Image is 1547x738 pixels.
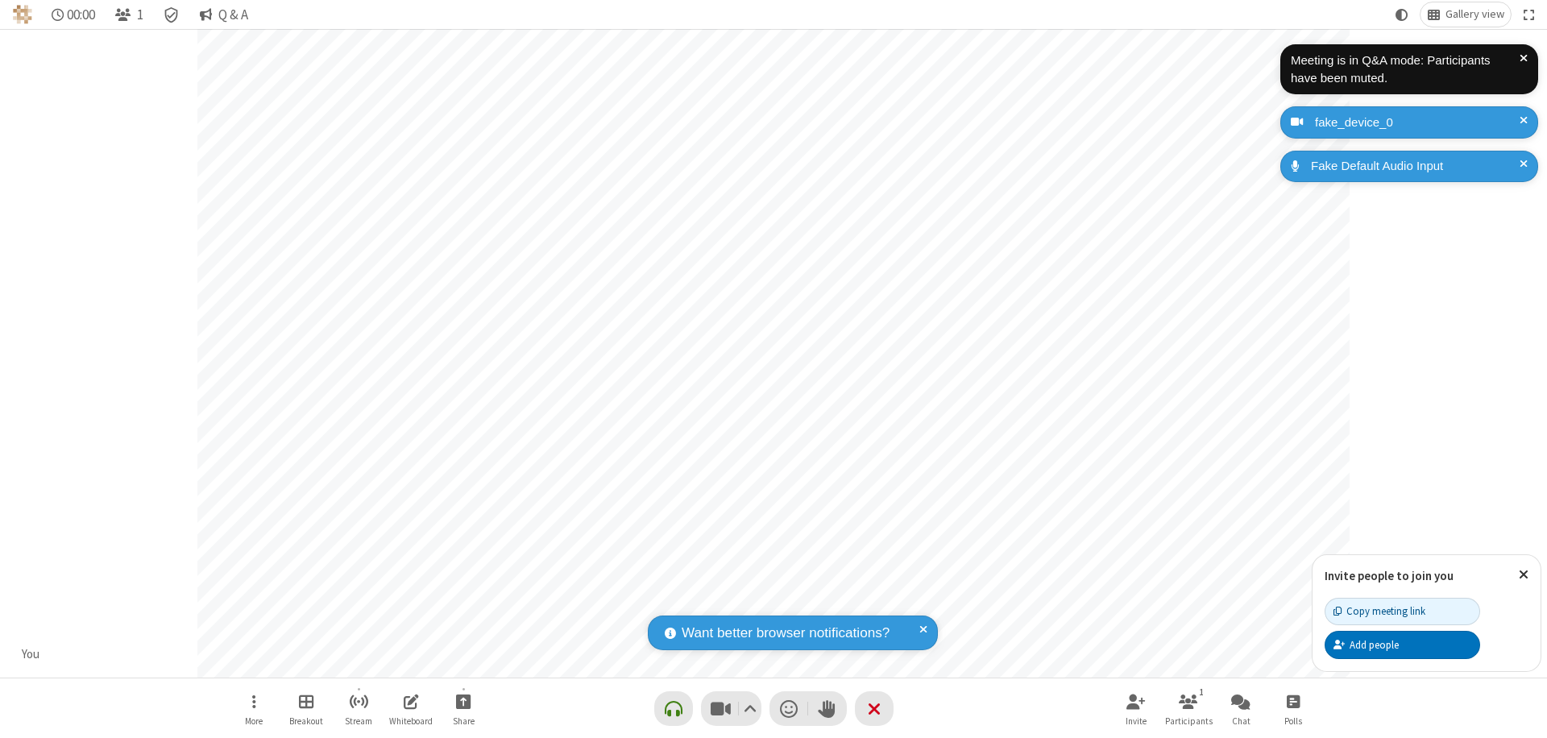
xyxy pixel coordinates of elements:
span: 1 [137,7,143,23]
button: Add people [1325,631,1480,658]
button: Fullscreen [1517,2,1541,27]
span: Chat [1232,716,1250,726]
div: Fake Default Audio Input [1305,157,1526,176]
span: Invite [1126,716,1147,726]
div: Copy meeting link [1333,603,1425,619]
span: Breakout [289,716,323,726]
button: Open menu [230,686,278,732]
div: Meeting details Encryption enabled [156,2,187,27]
button: Change layout [1421,2,1511,27]
span: Whiteboard [389,716,433,726]
button: Invite participants (⌘+Shift+I) [1112,686,1160,732]
button: Start streaming [334,686,383,732]
button: Stop video (⌘+Shift+V) [701,691,761,726]
button: End or leave meeting [855,691,894,726]
button: Open chat [1217,686,1265,732]
img: QA Selenium DO NOT DELETE OR CHANGE [13,5,32,24]
div: Meeting is in Q&A mode: Participants have been muted. [1291,52,1520,88]
span: Share [453,716,475,726]
span: Polls [1284,716,1302,726]
div: 1 [1195,685,1209,699]
button: Q & A [193,2,255,27]
button: Open participant list [1164,686,1213,732]
div: Timer [45,2,102,27]
button: Video setting [739,691,761,726]
button: Connect your audio [654,691,693,726]
div: You [16,645,46,664]
span: Q & A [218,7,248,23]
button: Close popover [1507,555,1541,595]
button: Using system theme [1389,2,1415,27]
span: Want better browser notifications? [682,623,890,644]
button: Start sharing [439,686,487,732]
button: Manage Breakout Rooms [282,686,330,732]
label: Invite people to join you [1325,568,1454,583]
button: Raise hand [808,691,847,726]
button: Open participant list [108,2,150,27]
span: Participants [1165,716,1213,726]
span: More [245,716,263,726]
button: Copy meeting link [1325,598,1480,625]
button: Send a reaction [769,691,808,726]
button: Open shared whiteboard [387,686,435,732]
span: Stream [345,716,372,726]
div: fake_device_0 [1309,114,1526,132]
button: Open poll [1269,686,1317,732]
span: 00:00 [67,7,95,23]
span: Gallery view [1445,8,1504,21]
